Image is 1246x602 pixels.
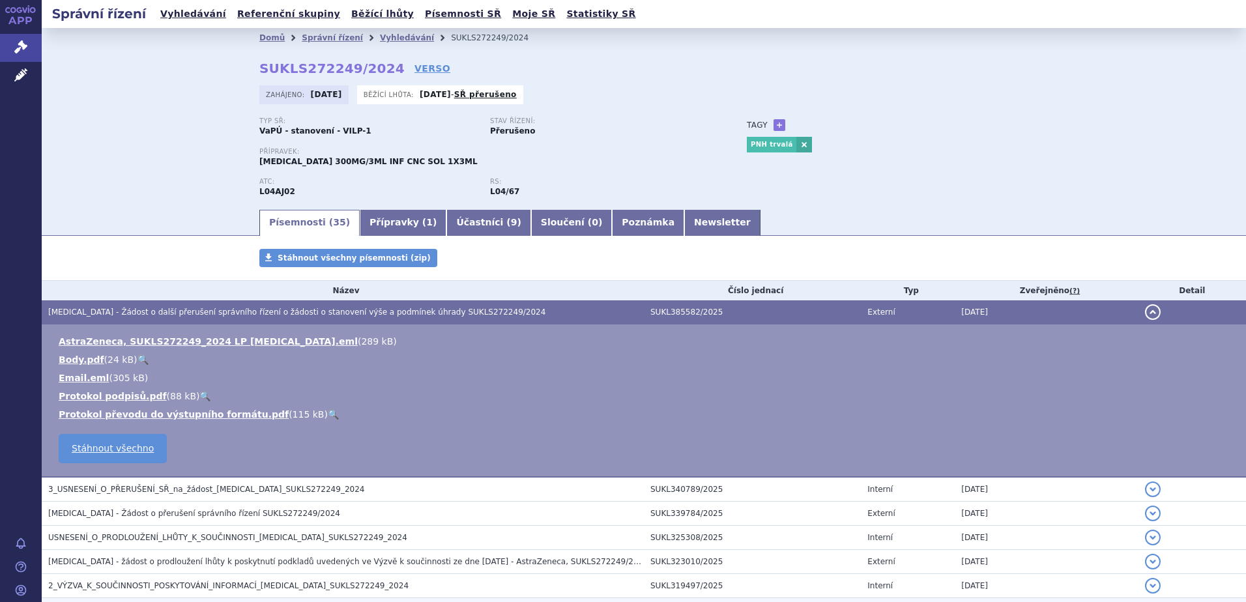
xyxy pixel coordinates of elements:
td: SUKL385582/2025 [644,300,861,324]
a: Stáhnout všechno [59,434,167,463]
a: Písemnosti (35) [259,210,360,236]
a: 🔍 [199,391,210,401]
li: ( ) [59,371,1233,384]
a: Domů [259,33,285,42]
td: SUKL339784/2025 [644,502,861,526]
span: 3_USNESENÍ_O_PŘERUŠENÍ_SŘ_na_žádost_ULTOMIRIS_SUKLS272249_2024 [48,485,364,494]
li: ( ) [59,390,1233,403]
a: Statistiky SŘ [562,5,639,23]
a: Přípravky (1) [360,210,446,236]
td: [DATE] [955,574,1138,598]
span: Ultomiris - Žádost o další přerušení správního řízení o žádosti o stanovení výše a podmínek úhrad... [48,308,545,317]
span: 2_VÝZVA_K_SOUČINNOSTI_POSKYTOVÁNÍ_INFORMACÍ_ULTOMIRIS_SUKLS272249_2024 [48,581,409,590]
th: Detail [1138,281,1246,300]
a: SŘ přerušeno [454,90,517,99]
a: AstraZeneca, SUKLS272249_2024 LP [MEDICAL_DATA].eml [59,336,358,347]
td: SUKL340789/2025 [644,477,861,502]
a: Protokol podpisů.pdf [59,391,167,401]
p: Stav řízení: [490,117,708,125]
span: Stáhnout všechny písemnosti (zip) [278,253,431,263]
span: Externí [867,308,895,317]
td: [DATE] [955,300,1138,324]
span: Externí [867,509,895,518]
td: [DATE] [955,550,1138,574]
p: ATC: [259,178,477,186]
button: detail [1145,578,1161,594]
th: Typ [861,281,955,300]
a: Newsletter [684,210,761,236]
span: 0 [592,217,598,227]
td: [DATE] [955,502,1138,526]
th: Zveřejněno [955,281,1138,300]
span: 305 kB [113,373,145,383]
abbr: (?) [1069,287,1080,296]
h3: Tagy [747,117,768,133]
a: Email.eml [59,373,109,383]
a: Účastníci (9) [446,210,530,236]
strong: Přerušeno [490,126,535,136]
li: ( ) [59,408,1233,421]
button: detail [1145,506,1161,521]
h2: Správní řízení [42,5,156,23]
a: Poznámka [612,210,684,236]
span: 115 kB [293,409,325,420]
span: Ultomiris - žádost o prodloužení lhůty k poskytnutí podkladů uvedených ve Výzvě k součinnosti ze ... [48,557,648,566]
a: Vyhledávání [156,5,230,23]
span: Interní [867,581,893,590]
button: detail [1145,481,1161,497]
a: Body.pdf [59,354,104,365]
p: RS: [490,178,708,186]
span: [MEDICAL_DATA] 300MG/3ML INF CNC SOL 1X3ML [259,157,478,166]
span: Zahájeno: [266,89,307,100]
strong: [DATE] [311,90,342,99]
span: 35 [333,217,345,227]
li: ( ) [59,353,1233,366]
a: 🔍 [328,409,339,420]
span: 24 kB [108,354,134,365]
td: [DATE] [955,477,1138,502]
p: Přípravek: [259,148,721,156]
strong: [DATE] [420,90,451,99]
p: - [420,89,517,100]
a: PNH trvalá [747,137,796,152]
a: Vyhledávání [380,33,434,42]
span: Interní [867,485,893,494]
th: Číslo jednací [644,281,861,300]
a: Běžící lhůty [347,5,418,23]
span: Externí [867,557,895,566]
span: 1 [426,217,433,227]
td: SUKL323010/2025 [644,550,861,574]
li: SUKLS272249/2024 [451,28,545,48]
td: SUKL319497/2025 [644,574,861,598]
span: 88 kB [170,391,196,401]
span: Běžící lhůta: [364,89,416,100]
a: Protokol převodu do výstupního formátu.pdf [59,409,289,420]
td: SUKL325308/2025 [644,526,861,550]
button: detail [1145,530,1161,545]
a: VERSO [414,62,450,75]
a: Referenční skupiny [233,5,344,23]
span: Ultomiris - Žádost o přerušení správního řízení SUKLS272249/2024 [48,509,340,518]
a: + [774,119,785,131]
button: detail [1145,304,1161,320]
span: Interní [867,533,893,542]
span: USNESENÍ_O_PRODLOUŽENÍ_LHŮTY_K_SOUČINNOSTI_ULTOMIRIS_SUKLS272249_2024 [48,533,407,542]
span: 9 [511,217,517,227]
a: Sloučení (0) [531,210,612,236]
strong: SUKLS272249/2024 [259,61,405,76]
a: Moje SŘ [508,5,559,23]
a: 🔍 [138,354,149,365]
strong: VaPÚ - stanovení - VILP-1 [259,126,371,136]
button: detail [1145,554,1161,569]
td: [DATE] [955,526,1138,550]
p: Typ SŘ: [259,117,477,125]
li: ( ) [59,335,1233,348]
a: Správní řízení [302,33,363,42]
a: Písemnosti SŘ [421,5,505,23]
th: Název [42,281,644,300]
a: Stáhnout všechny písemnosti (zip) [259,249,437,267]
span: 289 kB [361,336,393,347]
strong: ravulizumab [490,187,519,196]
strong: RAVULIZUMAB [259,187,295,196]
